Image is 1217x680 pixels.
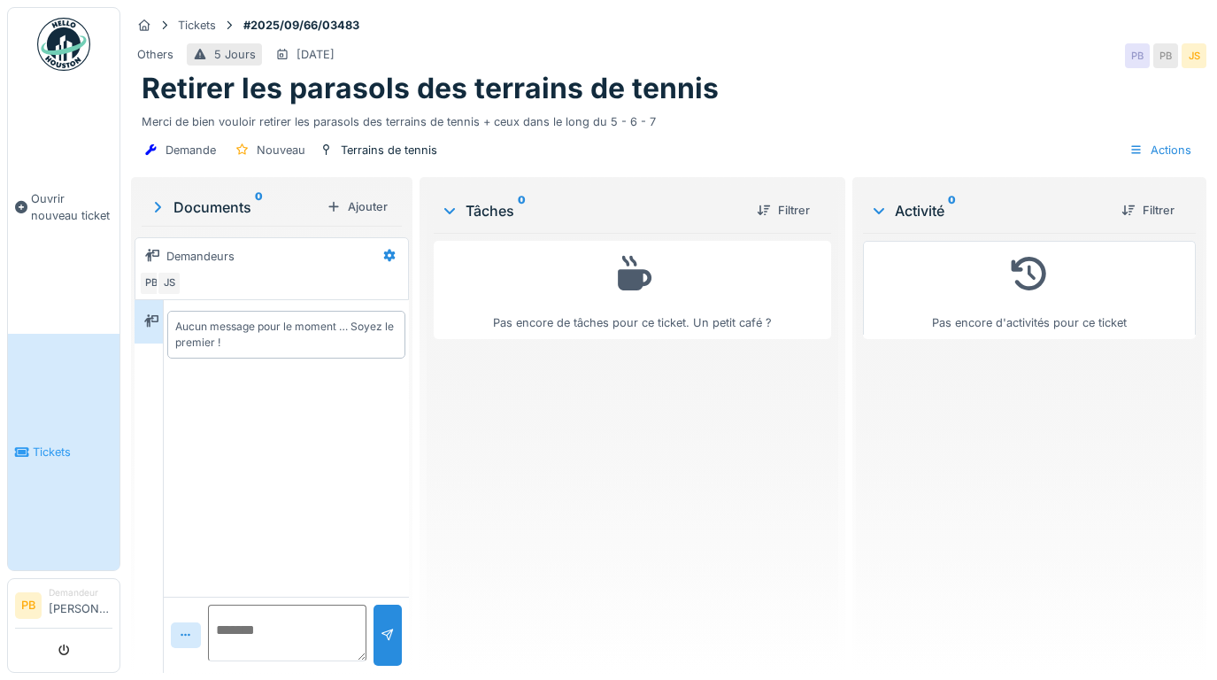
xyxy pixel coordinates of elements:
sup: 0 [255,197,263,218]
div: Ajouter [320,195,395,219]
div: PB [1153,43,1178,68]
li: PB [15,592,42,619]
div: PB [139,271,164,296]
li: [PERSON_NAME] [49,586,112,624]
a: Ouvrir nouveau ticket [8,81,119,334]
div: Demandeur [49,586,112,599]
div: Demandeurs [166,248,235,265]
div: Actions [1121,137,1199,163]
div: Tâches [441,200,743,221]
div: Tickets [178,17,216,34]
div: 5 Jours [214,46,256,63]
div: Filtrer [750,198,817,222]
div: Merci de bien vouloir retirer les parasols des terrains de tennis + ceux dans le long du 5 - 6 - 7 [142,106,1196,130]
span: Ouvrir nouveau ticket [31,190,112,224]
strong: #2025/09/66/03483 [236,17,366,34]
div: Documents [149,197,320,218]
img: Badge_color-CXgf-gQk.svg [37,18,90,71]
div: JS [1182,43,1206,68]
div: JS [157,271,181,296]
a: Tickets [8,334,119,570]
h1: Retirer les parasols des terrains de tennis [142,72,719,105]
div: Demande [166,142,216,158]
div: [DATE] [297,46,335,63]
div: Filtrer [1114,198,1182,222]
sup: 0 [518,200,526,221]
div: Others [137,46,173,63]
div: Terrains de tennis [341,142,437,158]
div: PB [1125,43,1150,68]
div: Aucun message pour le moment … Soyez le premier ! [175,319,397,351]
a: PB Demandeur[PERSON_NAME] [15,586,112,629]
div: Pas encore d'activités pour ce ticket [874,249,1184,331]
div: Pas encore de tâches pour ce ticket. Un petit café ? [445,249,820,331]
span: Tickets [33,444,112,460]
div: Activité [870,200,1107,221]
sup: 0 [948,200,956,221]
div: Nouveau [257,142,305,158]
